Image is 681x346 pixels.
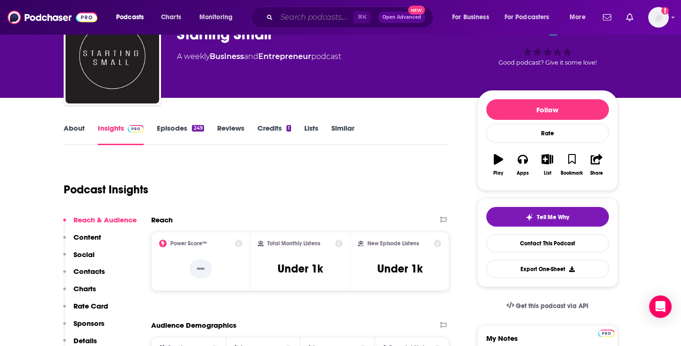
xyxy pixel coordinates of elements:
[452,11,489,24] span: For Business
[192,125,204,132] div: 249
[63,250,95,267] button: Social
[648,7,669,28] img: User Profile
[511,148,535,182] button: Apps
[544,170,551,176] div: List
[493,170,503,176] div: Play
[63,233,101,250] button: Content
[648,7,669,28] button: Show profile menu
[382,15,421,20] span: Open Advanced
[73,267,105,276] p: Contacts
[649,295,672,318] div: Open Intercom Messenger
[517,170,529,176] div: Apps
[128,125,144,133] img: Podchaser Pro
[584,148,608,182] button: Share
[157,124,204,145] a: Episodes249
[170,240,207,247] h2: Power Score™
[66,10,159,103] img: Starting Small
[304,124,318,145] a: Lists
[63,267,105,284] button: Contacts
[267,240,320,247] h2: Total Monthly Listens
[408,6,425,15] span: New
[199,11,233,24] span: Monitoring
[63,215,137,233] button: Reach & Audience
[64,183,148,197] h1: Podcast Insights
[446,10,501,25] button: open menu
[661,7,669,15] svg: Add a profile image
[598,328,615,337] a: Pro website
[151,215,173,224] h2: Reach
[177,51,341,62] div: A weekly podcast
[73,319,104,328] p: Sponsors
[260,7,442,28] div: Search podcasts, credits, & more...
[486,99,609,120] button: Follow
[73,336,97,345] p: Details
[353,11,371,23] span: ⌘ K
[561,170,583,176] div: Bookmark
[63,284,96,302] button: Charts
[486,234,609,252] a: Contact This Podcast
[563,10,597,25] button: open menu
[648,7,669,28] span: Logged in as AutumnKatie
[499,294,596,317] a: Get this podcast via API
[277,10,353,25] input: Search podcasts, credits, & more...
[257,124,291,145] a: Credits1
[377,262,423,276] h3: Under 1k
[486,207,609,227] button: tell me why sparkleTell Me Why
[7,8,97,26] img: Podchaser - Follow, Share and Rate Podcasts
[73,215,137,224] p: Reach & Audience
[590,170,603,176] div: Share
[258,52,311,61] a: Entrepreneur
[537,213,569,221] span: Tell Me Why
[498,59,597,66] span: Good podcast? Give it some love!
[116,11,144,24] span: Podcasts
[486,148,511,182] button: Play
[535,148,559,182] button: List
[560,148,584,182] button: Bookmark
[570,11,586,24] span: More
[331,124,354,145] a: Similar
[598,330,615,337] img: Podchaser Pro
[367,240,419,247] h2: New Episode Listens
[73,250,95,259] p: Social
[217,124,244,145] a: Reviews
[98,124,144,145] a: InsightsPodchaser Pro
[63,302,108,319] button: Rate Card
[161,11,181,24] span: Charts
[110,10,156,25] button: open menu
[193,10,245,25] button: open menu
[286,125,291,132] div: 1
[73,302,108,310] p: Rate Card
[151,321,236,330] h2: Audience Demographics
[498,10,563,25] button: open menu
[190,259,212,278] p: --
[486,124,609,143] div: Rate
[486,260,609,278] button: Export One-Sheet
[378,12,425,23] button: Open AdvancedNew
[155,10,187,25] a: Charts
[63,319,104,336] button: Sponsors
[599,9,615,25] a: Show notifications dropdown
[73,284,96,293] p: Charts
[73,233,101,242] p: Content
[505,11,549,24] span: For Podcasters
[244,52,258,61] span: and
[477,16,618,74] div: Good podcast? Give it some love!
[622,9,637,25] a: Show notifications dropdown
[526,213,533,221] img: tell me why sparkle
[278,262,323,276] h3: Under 1k
[516,302,588,310] span: Get this podcast via API
[64,124,85,145] a: About
[210,52,244,61] a: Business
